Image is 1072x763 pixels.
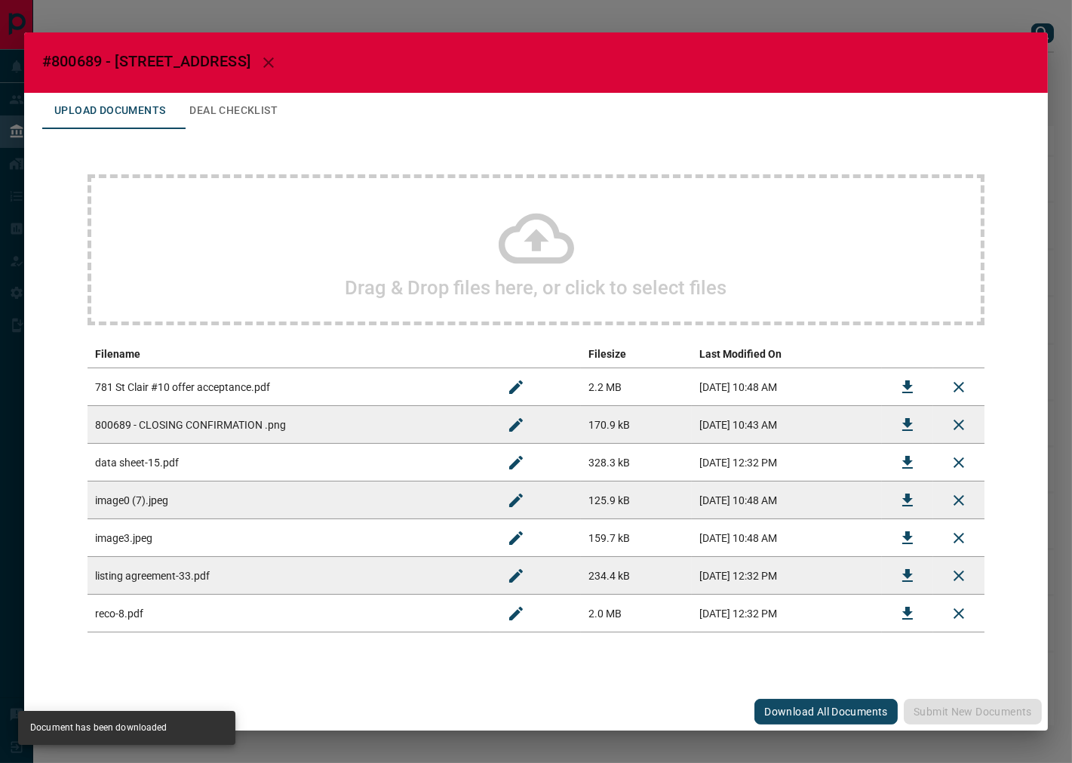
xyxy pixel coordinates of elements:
[498,407,534,443] button: Rename
[933,340,984,368] th: delete file action column
[581,557,692,595] td: 234.4 kB
[581,444,692,481] td: 328.3 kB
[889,520,926,556] button: Download
[889,558,926,594] button: Download
[498,369,534,405] button: Rename
[88,595,490,632] td: reco-8.pdf
[88,340,490,368] th: Filename
[490,340,581,368] th: edit column
[941,369,977,405] button: Remove File
[941,520,977,556] button: Remove File
[692,406,882,444] td: [DATE] 10:43 AM
[889,369,926,405] button: Download
[941,558,977,594] button: Remove File
[177,93,290,129] button: Deal Checklist
[498,595,534,632] button: Rename
[42,93,177,129] button: Upload Documents
[581,519,692,557] td: 159.7 kB
[498,482,534,518] button: Rename
[754,699,898,725] button: Download All Documents
[498,558,534,594] button: Rename
[498,520,534,556] button: Rename
[581,406,692,444] td: 170.9 kB
[692,557,882,595] td: [DATE] 12:32 PM
[889,445,926,481] button: Download
[88,519,490,557] td: image3.jpeg
[88,368,490,406] td: 781 St Clair #10 offer acceptance.pdf
[42,52,250,70] span: #800689 - [STREET_ADDRESS]
[88,444,490,481] td: data sheet-15.pdf
[581,340,692,368] th: Filesize
[889,482,926,518] button: Download
[88,406,490,444] td: 800689 - CLOSING CONFIRMATION .png
[941,482,977,518] button: Remove File
[692,595,882,632] td: [DATE] 12:32 PM
[941,407,977,443] button: Remove File
[889,595,926,632] button: Download
[692,444,882,481] td: [DATE] 12:32 PM
[88,481,490,519] td: image0 (7).jpeg
[498,445,534,481] button: Rename
[941,445,977,481] button: Remove File
[692,481,882,519] td: [DATE] 10:48 AM
[581,481,692,519] td: 125.9 kB
[882,340,933,368] th: download action column
[581,368,692,406] td: 2.2 MB
[88,557,490,595] td: listing agreement-33.pdf
[692,368,882,406] td: [DATE] 10:48 AM
[30,715,167,740] div: Document has been downloaded
[692,340,882,368] th: Last Modified On
[346,276,727,299] h2: Drag & Drop files here, or click to select files
[692,519,882,557] td: [DATE] 10:48 AM
[581,595,692,632] td: 2.0 MB
[941,595,977,632] button: Remove File
[889,407,926,443] button: Download
[88,174,984,325] div: Drag & Drop files here, or click to select files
